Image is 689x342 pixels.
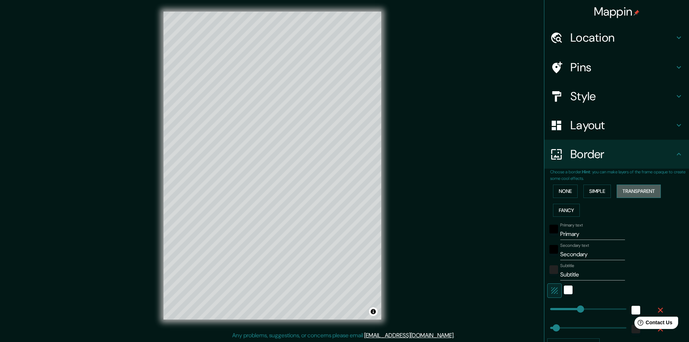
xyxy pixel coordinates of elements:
[570,30,675,45] h4: Location
[570,60,675,75] h4: Pins
[544,111,689,140] div: Layout
[544,53,689,82] div: Pins
[570,118,675,132] h4: Layout
[232,331,455,340] p: Any problems, suggestions, or concerns please email .
[570,147,675,161] h4: Border
[364,332,454,339] a: [EMAIL_ADDRESS][DOMAIN_NAME]
[564,286,573,294] button: white
[582,169,590,175] b: Hint
[594,4,640,19] h4: Mappin
[455,331,456,340] div: .
[560,242,589,249] label: Secondary text
[631,306,640,314] button: white
[456,331,457,340] div: .
[549,245,558,254] button: black
[549,225,558,233] button: black
[570,89,675,104] h4: Style
[544,23,689,52] div: Location
[634,10,639,16] img: pin-icon.png
[544,82,689,111] div: Style
[544,140,689,169] div: Border
[583,185,611,198] button: Simple
[553,185,578,198] button: None
[560,263,574,269] label: Subtitle
[553,204,580,217] button: Fancy
[625,314,681,334] iframe: Help widget launcher
[550,169,689,182] p: Choose a border. : you can make layers of the frame opaque to create some cool effects.
[369,307,378,316] button: Toggle attribution
[617,185,661,198] button: Transparent
[549,265,558,274] button: color-222222
[560,222,583,228] label: Primary text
